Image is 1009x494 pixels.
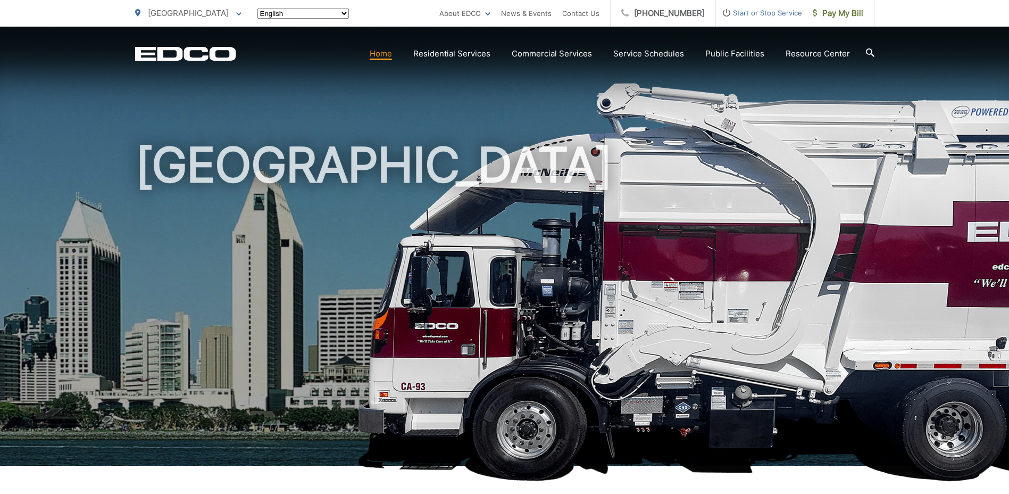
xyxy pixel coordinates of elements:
[135,138,874,475] h1: [GEOGRAPHIC_DATA]
[413,47,490,60] a: Residential Services
[148,8,229,18] span: [GEOGRAPHIC_DATA]
[512,47,592,60] a: Commercial Services
[613,47,684,60] a: Service Schedules
[813,7,863,20] span: Pay My Bill
[135,46,236,61] a: EDCD logo. Return to the homepage.
[562,7,599,20] a: Contact Us
[786,47,850,60] a: Resource Center
[705,47,764,60] a: Public Facilities
[439,7,490,20] a: About EDCO
[370,47,392,60] a: Home
[257,9,349,19] select: Select a language
[501,7,552,20] a: News & Events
